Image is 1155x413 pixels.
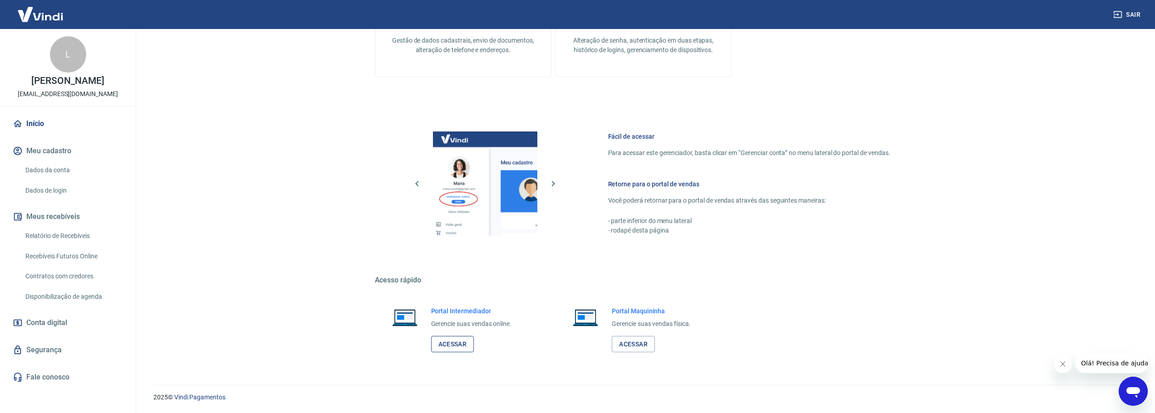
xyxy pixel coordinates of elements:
a: Segurança [11,340,125,360]
p: Gerencie suas vendas física. [612,319,691,329]
img: Imagem de um notebook aberto [566,306,605,328]
p: Gerencie suas vendas online. [431,319,512,329]
a: Dados de login [22,181,125,200]
p: 2025 © [153,393,1133,402]
h6: Fácil de acessar [608,132,890,141]
a: Dados da conta [22,161,125,180]
a: Fale conosco [11,367,125,387]
button: Sair [1111,6,1144,23]
a: Contratos com credores [22,267,125,286]
div: L [50,36,86,73]
iframe: Fechar mensagem [1054,355,1072,373]
h5: Acesso rápido [375,276,912,285]
a: Acessar [431,336,474,353]
img: Imagem de um notebook aberto [386,306,424,328]
img: Vindi [11,0,70,28]
p: Para acessar este gerenciador, basta clicar em “Gerenciar conta” no menu lateral do portal de ven... [608,148,890,158]
iframe: Mensagem da empresa [1076,353,1148,373]
h6: Portal Maquininha [612,306,691,316]
h6: Retorne para o portal de vendas [608,180,890,189]
p: - rodapé desta página [608,226,890,235]
p: [PERSON_NAME] [31,76,104,86]
a: Relatório de Recebíveis [22,227,125,245]
p: Alteração de senha, autenticação em duas etapas, histórico de logins, gerenciamento de dispositivos. [570,36,717,55]
a: Disponibilização de agenda [22,287,125,306]
p: Você poderá retornar para o portal de vendas através das seguintes maneiras: [608,196,890,205]
span: Conta digital [26,316,67,329]
a: Conta digital [11,313,125,333]
img: Imagem da dashboard mostrando o botão de gerenciar conta na sidebar no lado esquerdo [433,131,537,236]
a: Acessar [612,336,655,353]
h6: Portal Intermediador [431,306,512,316]
button: Meu cadastro [11,141,125,161]
a: Vindi Pagamentos [174,394,226,401]
p: Gestão de dados cadastrais, envio de documentos, alteração de telefone e endereços. [390,36,536,55]
span: Olá! Precisa de ajuda? [5,6,76,14]
button: Meus recebíveis [11,207,125,227]
a: Início [11,114,125,134]
p: - parte inferior do menu lateral [608,216,890,226]
a: Recebíveis Futuros Online [22,247,125,266]
iframe: Botão para abrir a janela de mensagens [1119,377,1148,406]
p: [EMAIL_ADDRESS][DOMAIN_NAME] [18,89,118,99]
